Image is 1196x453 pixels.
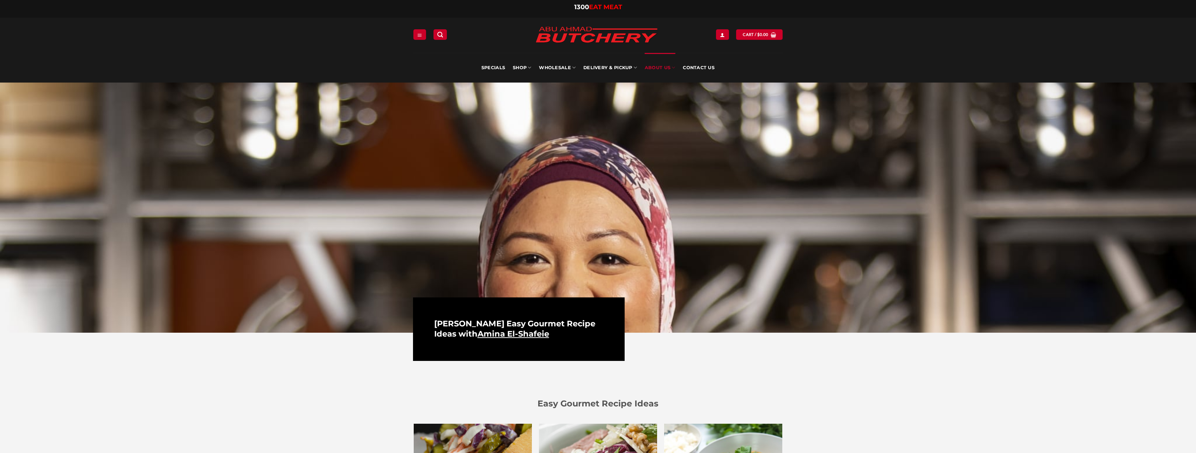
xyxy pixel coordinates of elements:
[529,22,663,49] img: Abu Ahmad Butchery
[743,31,768,38] span: Cart /
[413,29,426,40] a: Menu
[478,329,549,339] a: Amina El-Shafeie
[574,3,622,11] a: 1300EAT MEAT
[433,29,447,40] a: Search
[513,53,531,83] a: SHOP
[574,3,589,11] span: 1300
[683,53,715,83] a: Contact Us
[757,32,769,37] bdi: 0.00
[539,53,576,83] a: Wholesale
[589,3,622,11] span: EAT MEAT
[736,29,783,40] a: View cart
[583,53,637,83] a: Delivery & Pickup
[413,398,783,409] h1: Easy Gourmet Recipe Ideas
[757,31,760,38] span: $
[716,29,729,40] a: Login
[645,53,675,83] a: About Us
[434,319,603,339] h2: [PERSON_NAME] Easy Gourmet Recipe Ideas with
[481,53,505,83] a: Specials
